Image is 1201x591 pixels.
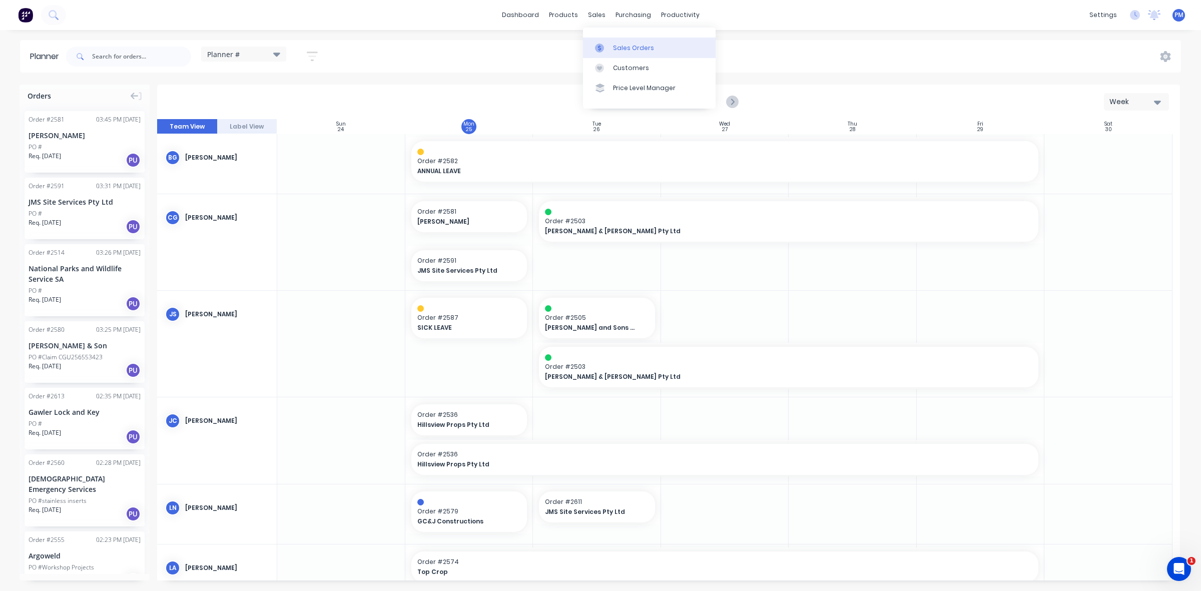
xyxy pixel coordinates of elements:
[417,256,521,265] span: Order # 2591
[29,458,65,467] div: Order # 2560
[185,503,269,512] div: [PERSON_NAME]
[29,248,65,257] div: Order # 2514
[417,460,971,469] span: Hillsview Props Pty Ltd
[1105,127,1112,132] div: 30
[583,8,611,23] div: sales
[29,563,94,572] div: PO #Workshop Projects
[1167,557,1191,581] iframe: Intercom live chat
[165,307,180,322] div: JS
[157,119,217,134] button: Team View
[207,49,240,60] span: Planner #
[96,115,141,124] div: 03:45 PM [DATE]
[417,410,521,419] span: Order # 2536
[583,38,716,58] a: Sales Orders
[583,58,716,78] a: Customers
[417,517,511,526] span: GC&J Constructions
[417,313,521,322] span: Order # 2587
[126,153,141,168] div: PU
[92,47,191,67] input: Search for orders...
[126,429,141,444] div: PU
[29,263,141,284] div: National Parks and Wildlife Service SA
[593,127,600,132] div: 26
[185,153,269,162] div: [PERSON_NAME]
[29,572,61,581] span: Req. [DATE]
[126,296,141,311] div: PU
[417,266,511,275] span: JMS Site Services Pty Ltd
[29,130,141,141] div: [PERSON_NAME]
[545,323,639,332] span: [PERSON_NAME] and Sons PTY LTD
[29,182,65,191] div: Order # 2591
[29,143,42,152] div: PO #
[29,428,61,437] span: Req. [DATE]
[417,567,971,576] span: Top Crop
[96,535,141,544] div: 02:23 PM [DATE]
[29,535,65,544] div: Order # 2555
[165,500,180,515] div: LN
[583,78,716,98] a: Price Level Manager
[545,217,1032,226] span: Order # 2503
[1174,11,1183,20] span: PM
[29,197,141,207] div: JMS Site Services Pty Ltd
[18,8,33,23] img: Factory
[165,413,180,428] div: JC
[96,392,141,401] div: 02:35 PM [DATE]
[29,286,42,295] div: PO #
[545,507,639,516] span: JMS Site Services Pty Ltd
[1084,8,1122,23] div: settings
[1187,557,1195,565] span: 1
[29,152,61,161] span: Req. [DATE]
[544,8,583,23] div: products
[1104,93,1169,111] button: Week
[29,353,103,362] div: PO #Claim CGU256553423
[29,218,61,227] span: Req. [DATE]
[850,127,855,132] div: 28
[592,121,601,127] div: Tue
[545,497,649,506] span: Order # 2611
[30,51,64,63] div: Planner
[185,416,269,425] div: [PERSON_NAME]
[1104,121,1112,127] div: Sat
[611,8,656,23] div: purchasing
[96,248,141,257] div: 03:26 PM [DATE]
[29,209,42,218] div: PO #
[126,219,141,234] div: PU
[417,420,511,429] span: Hillsview Props Pty Ltd
[29,496,87,505] div: PO #stainless inserts
[29,115,65,124] div: Order # 2581
[545,362,1032,371] span: Order # 2503
[545,227,984,236] span: [PERSON_NAME] & [PERSON_NAME] Pty Ltd
[1109,97,1155,107] div: Week
[96,458,141,467] div: 02:28 PM [DATE]
[29,505,61,514] span: Req. [DATE]
[165,210,180,225] div: CG
[29,419,42,428] div: PO #
[417,507,521,516] span: Order # 2579
[466,127,472,132] div: 25
[96,182,141,191] div: 03:31 PM [DATE]
[28,91,51,101] span: Orders
[417,217,511,226] span: [PERSON_NAME]
[29,407,141,417] div: Gawler Lock and Key
[613,44,654,53] div: Sales Orders
[497,8,544,23] a: dashboard
[29,392,65,401] div: Order # 2613
[126,573,141,588] div: Del
[656,8,705,23] div: productivity
[417,557,1033,566] span: Order # 2574
[29,550,141,561] div: Argoweld
[417,323,511,332] span: SICK LEAVE
[29,362,61,371] span: Req. [DATE]
[165,150,180,165] div: BG
[545,313,649,322] span: Order # 2505
[613,64,649,73] div: Customers
[185,563,269,572] div: [PERSON_NAME]
[126,363,141,378] div: PU
[29,340,141,351] div: [PERSON_NAME] & Son
[336,121,346,127] div: Sun
[29,473,141,494] div: [DEMOGRAPHIC_DATA] Emergency Services
[977,121,983,127] div: Fri
[185,213,269,222] div: [PERSON_NAME]
[545,372,984,381] span: [PERSON_NAME] & [PERSON_NAME] Pty Ltd
[96,325,141,334] div: 03:25 PM [DATE]
[417,167,971,176] span: ANNUAL LEAVE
